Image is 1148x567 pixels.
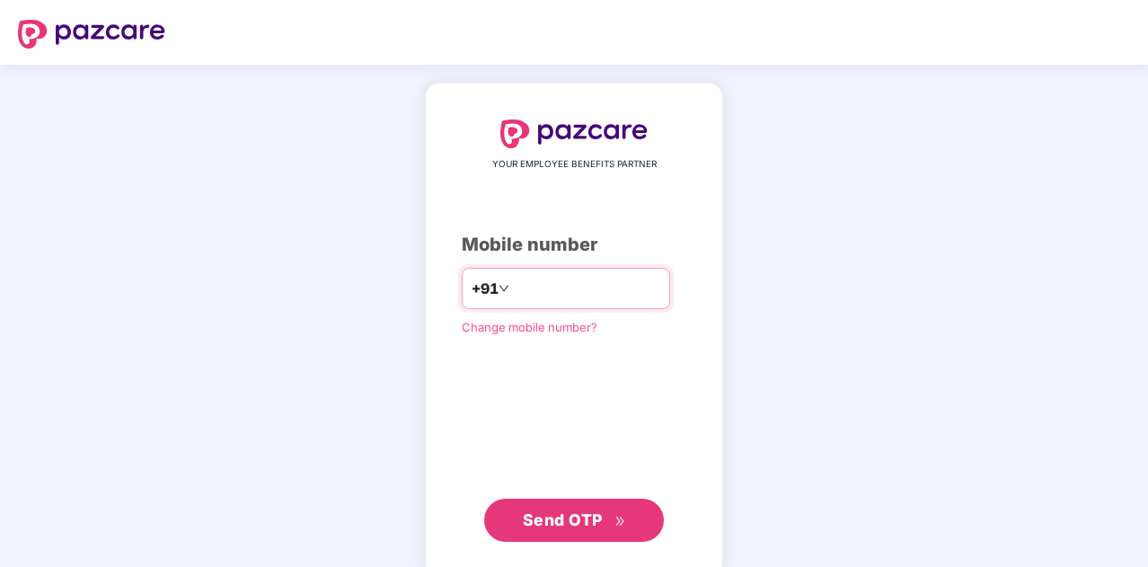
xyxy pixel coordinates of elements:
[472,278,499,300] span: +91
[523,510,603,529] span: Send OTP
[614,516,626,527] span: double-right
[462,231,686,259] div: Mobile number
[500,120,648,148] img: logo
[462,320,597,334] a: Change mobile number?
[499,283,509,294] span: down
[18,20,165,49] img: logo
[484,499,664,542] button: Send OTPdouble-right
[492,157,657,172] span: YOUR EMPLOYEE BENEFITS PARTNER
